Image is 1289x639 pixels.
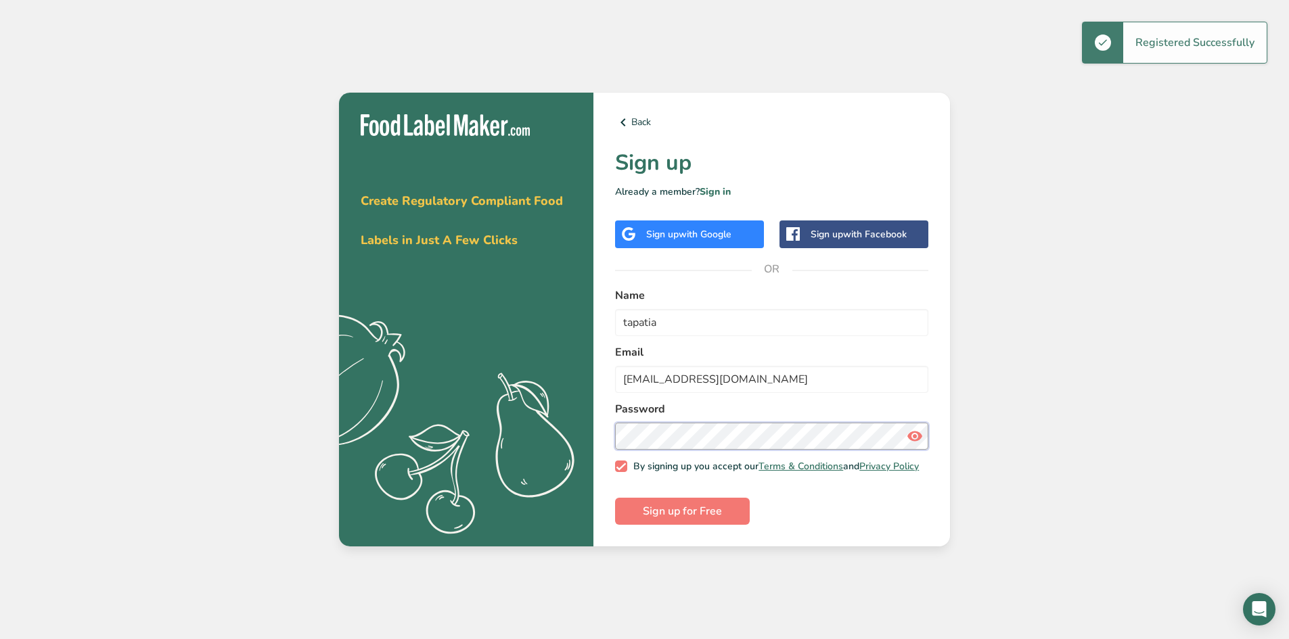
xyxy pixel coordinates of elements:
label: Name [615,287,928,304]
div: Open Intercom Messenger [1243,593,1275,625]
span: with Facebook [843,228,907,241]
button: Sign up for Free [615,498,750,525]
a: Back [615,114,928,131]
input: John Doe [615,309,928,336]
span: with Google [679,228,731,241]
div: Sign up [811,227,907,241]
a: Privacy Policy [859,460,919,473]
a: Terms & Conditions [759,460,843,473]
span: Create Regulatory Compliant Food Labels in Just A Few Clicks [361,193,563,248]
h1: Sign up [615,147,928,179]
input: email@example.com [615,366,928,393]
span: OR [752,249,792,289]
label: Password [615,401,928,417]
a: Sign in [700,185,731,198]
p: Already a member? [615,185,928,199]
div: Registered Successfully [1123,22,1267,63]
span: By signing up you accept our and [627,460,920,473]
div: Sign up [646,227,731,241]
img: Food Label Maker [361,114,530,137]
label: Email [615,344,928,360]
span: Sign up for Free [643,503,722,519]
